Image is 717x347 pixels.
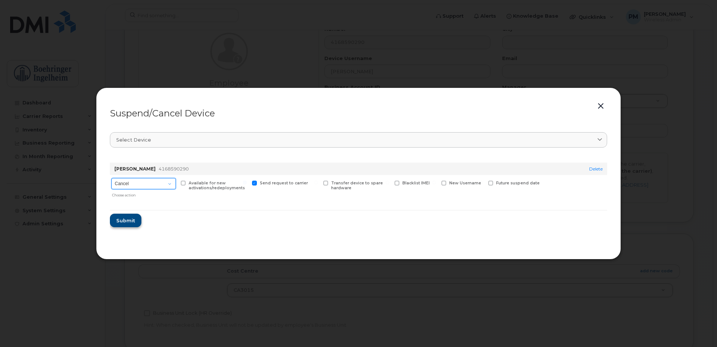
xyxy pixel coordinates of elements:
[110,132,607,148] a: Select device
[432,181,436,184] input: New Username
[331,181,383,190] span: Transfer device to spare hardware
[172,181,175,184] input: Available for new activations/redeployments
[110,109,607,118] div: Suspend/Cancel Device
[116,136,151,143] span: Select device
[260,181,308,186] span: Send request to carrier
[385,181,389,184] input: Blacklist IMEI
[116,217,135,224] span: Submit
[114,166,156,172] strong: [PERSON_NAME]
[314,181,318,184] input: Transfer device to spare hardware
[589,166,603,172] a: Delete
[243,181,247,184] input: Send request to carrier
[496,181,540,186] span: Future suspend date
[449,181,481,186] span: New Username
[112,190,176,198] div: Choose action
[479,181,483,184] input: Future suspend date
[402,181,430,186] span: Blacklist IMEI
[159,166,189,172] span: 4168590290
[110,214,141,227] button: Submit
[189,181,245,190] span: Available for new activations/redeployments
